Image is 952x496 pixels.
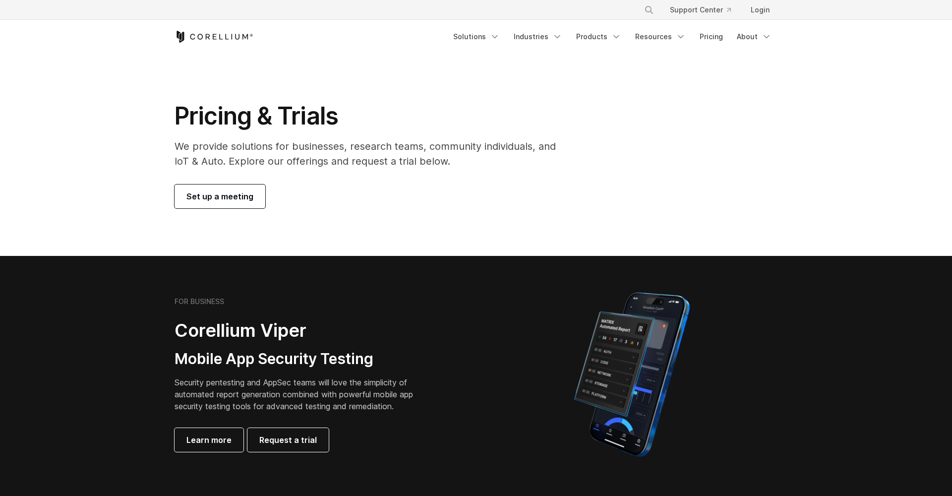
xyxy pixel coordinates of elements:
[175,428,243,452] a: Learn more
[743,1,777,19] a: Login
[508,28,568,46] a: Industries
[186,434,232,446] span: Learn more
[694,28,729,46] a: Pricing
[247,428,329,452] a: Request a trial
[632,1,777,19] div: Navigation Menu
[570,28,627,46] a: Products
[640,1,658,19] button: Search
[175,185,265,208] a: Set up a meeting
[175,139,570,169] p: We provide solutions for businesses, research teams, community individuals, and IoT & Auto. Explo...
[447,28,506,46] a: Solutions
[731,28,777,46] a: About
[557,288,707,461] img: Corellium MATRIX automated report on iPhone showing app vulnerability test results across securit...
[186,190,253,202] span: Set up a meeting
[662,1,739,19] a: Support Center
[175,101,570,131] h1: Pricing & Trials
[175,350,428,369] h3: Mobile App Security Testing
[259,434,317,446] span: Request a trial
[175,31,253,43] a: Corellium Home
[447,28,777,46] div: Navigation Menu
[175,297,224,306] h6: FOR BUSINESS
[175,319,428,342] h2: Corellium Viper
[175,376,428,412] p: Security pentesting and AppSec teams will love the simplicity of automated report generation comb...
[629,28,692,46] a: Resources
